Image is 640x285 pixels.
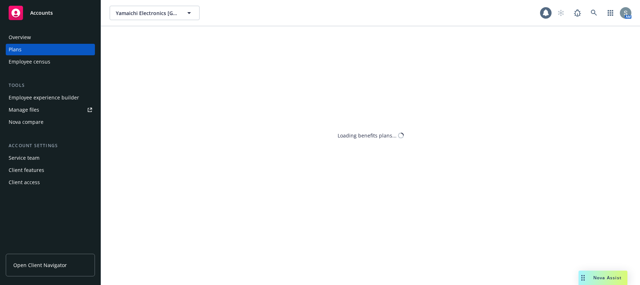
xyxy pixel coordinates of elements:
[587,6,601,20] a: Search
[13,261,67,269] span: Open Client Navigator
[6,177,95,188] a: Client access
[6,164,95,176] a: Client features
[593,275,622,281] span: Nova Assist
[9,164,44,176] div: Client features
[9,92,79,103] div: Employee experience builder
[116,9,178,17] span: Yamaichi Electronics [GEOGRAPHIC_DATA]
[579,271,627,285] button: Nova Assist
[9,152,40,164] div: Service team
[6,3,95,23] a: Accounts
[6,44,95,55] a: Plans
[579,271,588,285] div: Drag to move
[9,32,31,43] div: Overview
[9,56,50,67] div: Employee census
[6,152,95,164] a: Service team
[620,7,631,19] img: photo
[9,116,44,128] div: Nova compare
[6,32,95,43] a: Overview
[30,10,53,16] span: Accounts
[570,6,585,20] a: Report a Bug
[9,104,39,116] div: Manage files
[338,132,397,139] div: Loading benefits plans...
[6,142,95,149] div: Account settings
[6,56,95,67] a: Employee census
[6,82,95,89] div: Tools
[6,116,95,128] a: Nova compare
[6,92,95,103] a: Employee experience builder
[9,177,40,188] div: Client access
[6,104,95,116] a: Manage files
[554,6,568,20] a: Start snowing
[603,6,618,20] a: Switch app
[9,44,22,55] div: Plans
[110,6,200,20] button: Yamaichi Electronics [GEOGRAPHIC_DATA]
